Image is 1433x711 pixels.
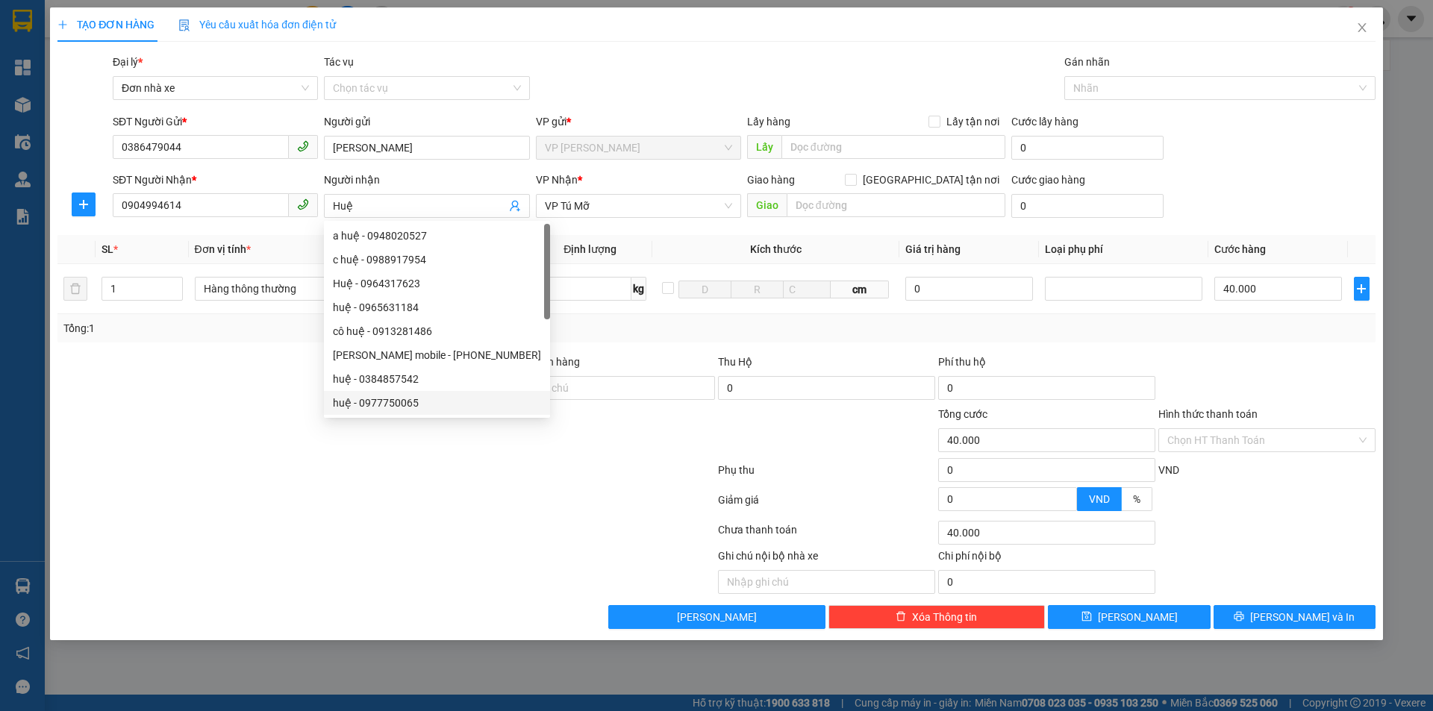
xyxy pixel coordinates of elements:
span: Đơn nhà xe [122,77,309,99]
input: Nhập ghi chú [718,570,935,594]
div: cô huệ - 0913281486 [333,323,541,339]
button: save[PERSON_NAME] [1048,605,1210,629]
span: [GEOGRAPHIC_DATA] tận nơi [857,172,1005,188]
input: R [731,281,784,298]
span: VP QUANG TRUNG [545,137,732,159]
label: Cước lấy hàng [1011,116,1078,128]
input: Cước giao hàng [1011,194,1164,218]
span: [PERSON_NAME] [1098,609,1178,625]
span: Yêu cầu xuất hóa đơn điện tử [178,19,336,31]
span: plus [57,19,68,30]
span: Tổng cước [938,408,987,420]
div: a huệ - 0948020527 [324,224,550,248]
span: VND [1089,493,1110,505]
div: a huệ - 0948020527 [333,228,541,244]
span: Kích thước [750,243,802,255]
div: Tổng: 1 [63,320,553,336]
span: Giá trị hàng [905,243,961,255]
span: Giao [747,193,787,217]
span: Cước hàng [1214,243,1266,255]
span: plus [1355,283,1369,295]
input: C [783,281,831,298]
input: Ghi chú đơn hàng [498,376,715,400]
span: Xóa Thông tin [912,609,977,625]
div: Chi phí nội bộ [938,548,1155,570]
button: printer[PERSON_NAME] và In [1214,605,1376,629]
div: Huệ - 0964317623 [324,272,550,295]
span: Đơn vị tính [195,243,251,255]
div: huệ - 0965631184 [324,295,550,319]
span: phone [297,140,309,152]
div: huệ - 0977750065 [333,395,541,411]
div: huệ - 0977750065 [324,391,550,415]
span: cm [831,281,889,298]
div: Huệ - 0964317623 [333,275,541,292]
div: [PERSON_NAME] mobile - [PHONE_NUMBER] [333,347,541,363]
input: Dọc đường [781,135,1005,159]
span: delete [896,611,906,623]
label: Tác vụ [324,56,354,68]
div: Phí thu hộ [938,354,1155,376]
div: VP gửi [536,113,741,130]
div: huệ - 0384857542 [324,367,550,391]
div: huệ - 0965631184 [333,299,541,316]
span: VP Nhận [536,174,578,186]
span: Lấy hàng [747,116,790,128]
div: Phụ thu [716,462,937,488]
span: VP Tú Mỡ [545,195,732,217]
input: D [678,281,731,298]
span: [PERSON_NAME] và In [1250,609,1355,625]
span: phone [297,198,309,210]
label: Gán nhãn [1064,56,1110,68]
span: Lấy [747,135,781,159]
span: close [1356,22,1368,34]
span: Lấy tận nơi [940,113,1005,130]
input: Dọc đường [787,193,1005,217]
span: kg [631,277,646,301]
button: delete [63,277,87,301]
div: Chưa thanh toán [716,521,937,548]
span: [PERSON_NAME] [677,609,757,625]
input: 0 [905,277,1032,301]
th: Loại phụ phí [1039,235,1209,264]
span: user-add [509,200,521,212]
span: TẠO ĐƠN HÀNG [57,19,154,31]
span: VND [1158,464,1179,476]
span: Hàng thông thường [204,278,344,300]
label: Ghi chú đơn hàng [498,356,580,368]
div: Giảm giá [716,492,937,518]
span: Thu Hộ [718,356,752,368]
label: Cước giao hàng [1011,174,1085,186]
div: cô huệ - 0913281486 [324,319,550,343]
button: plus [1354,277,1370,301]
span: printer [1234,611,1244,623]
div: Người nhận [324,172,529,188]
span: Đại lý [113,56,143,68]
button: [PERSON_NAME] [608,605,825,629]
div: c huệ - 0988917954 [333,251,541,268]
div: c huệ - 0988917954 [324,248,550,272]
label: Hình thức thanh toán [1158,408,1258,420]
span: % [1133,493,1140,505]
span: plus [72,198,95,210]
img: icon [178,19,190,31]
span: SL [102,243,113,255]
button: Close [1341,7,1383,49]
button: plus [72,192,96,216]
div: Người gửi [324,113,529,130]
button: deleteXóa Thông tin [828,605,1046,629]
span: Định lượng [563,243,616,255]
div: SĐT Người Nhận [113,172,318,188]
span: Giao hàng [747,174,795,186]
span: save [1081,611,1092,623]
div: SĐT Người Gửi [113,113,318,130]
div: huệ - 0384857542 [333,371,541,387]
div: Gia Huệ mobile - 0904887768 [324,343,550,367]
div: Ghi chú nội bộ nhà xe [718,548,935,570]
input: Cước lấy hàng [1011,136,1164,160]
